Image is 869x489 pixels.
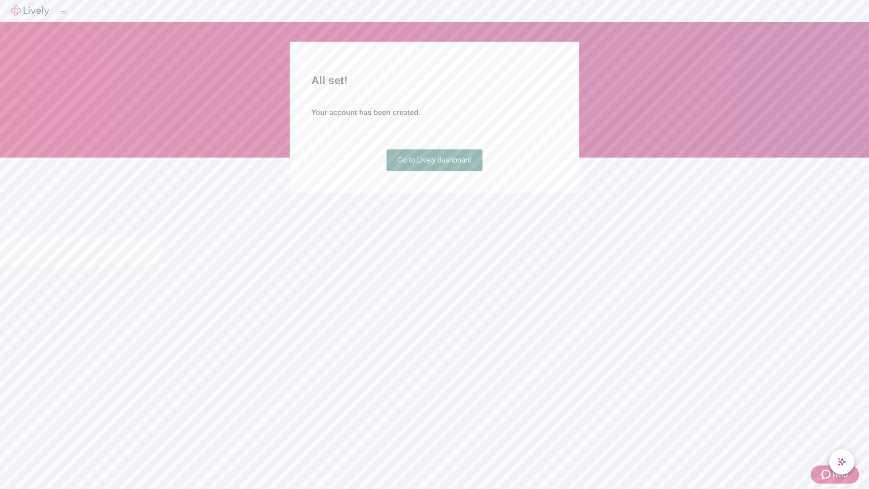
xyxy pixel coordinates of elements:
[811,465,859,484] button: Zendesk support iconHelp
[387,149,483,171] a: Go to Lively dashboard
[837,457,846,466] svg: Lively AI Assistant
[832,469,848,480] span: Help
[821,469,832,480] svg: Zendesk support icon
[311,107,558,118] h4: Your account has been created.
[60,11,67,14] button: Log out
[829,449,855,475] button: chat
[311,72,558,89] h2: All set!
[11,5,49,16] img: Lively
